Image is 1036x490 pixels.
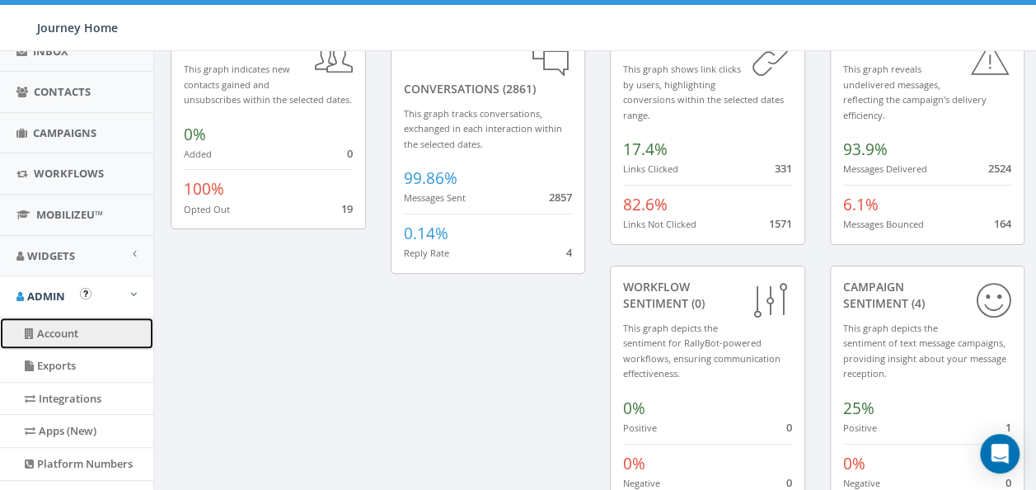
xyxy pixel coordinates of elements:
[843,422,877,434] small: Positive
[623,453,645,474] span: 0%
[843,477,880,489] small: Negative
[843,63,987,121] small: This graph reveals undelivered messages, reflecting the campaign's delivery efficiency.
[341,201,353,216] span: 19
[843,398,874,419] span: 25%
[988,161,1011,176] span: 2524
[786,420,792,435] span: 0
[843,218,924,230] small: Messages Bounced
[843,453,865,474] span: 0%
[549,190,572,205] span: 2857
[34,84,91,99] span: Contacts
[775,161,792,176] span: 331
[623,279,792,312] div: Workflow Sentiment
[184,124,206,145] span: 0%
[347,146,353,161] span: 0
[623,218,696,230] small: Links Not Clicked
[404,167,457,189] span: 99.86%
[27,289,65,304] span: Admin
[36,207,103,222] span: MobilizeU™
[499,81,536,97] span: (2861)
[184,63,352,106] small: This graph indicates new contacts gained and unsubscribes within the selected dates.
[404,247,449,259] small: Reply Rate
[623,477,660,489] small: Negative
[184,203,230,215] small: Opted Out
[184,178,224,200] span: 100%
[843,139,888,160] span: 93.9%
[908,295,925,311] span: (4)
[566,245,572,260] span: 4
[80,288,91,299] button: Open In-App Guide
[404,223,448,244] span: 0.14%
[27,248,75,263] span: Widgets
[404,191,466,204] small: Messages Sent
[37,20,118,35] span: Journey Home
[688,295,705,311] span: (0)
[623,139,668,160] span: 17.4%
[1006,420,1011,435] span: 1
[404,107,562,150] small: This graph tracks conversations, exchanged in each interaction within the selected dates.
[769,216,792,231] span: 1571
[623,194,668,215] span: 82.6%
[34,166,104,181] span: Workflows
[843,194,879,215] span: 6.1%
[843,322,1006,380] small: This graph depicts the sentiment of text message campaigns, providing insight about your message ...
[786,475,792,490] span: 0
[184,148,212,160] small: Added
[404,36,573,97] div: conversations
[994,216,1011,231] span: 164
[623,322,781,380] small: This graph depicts the sentiment for RallyBot-powered workflows, ensuring communication effective...
[980,434,1020,474] div: Open Intercom Messenger
[843,279,1012,312] div: Campaign Sentiment
[623,163,678,175] small: Links Clicked
[623,63,784,121] small: This graph shows link clicks by users, highlighting conversions within the selected dates range.
[1006,475,1011,490] span: 0
[33,44,68,59] span: Inbox
[623,398,645,419] span: 0%
[843,163,927,175] small: Messages Delivered
[33,125,96,140] span: Campaigns
[623,422,657,434] small: Positive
